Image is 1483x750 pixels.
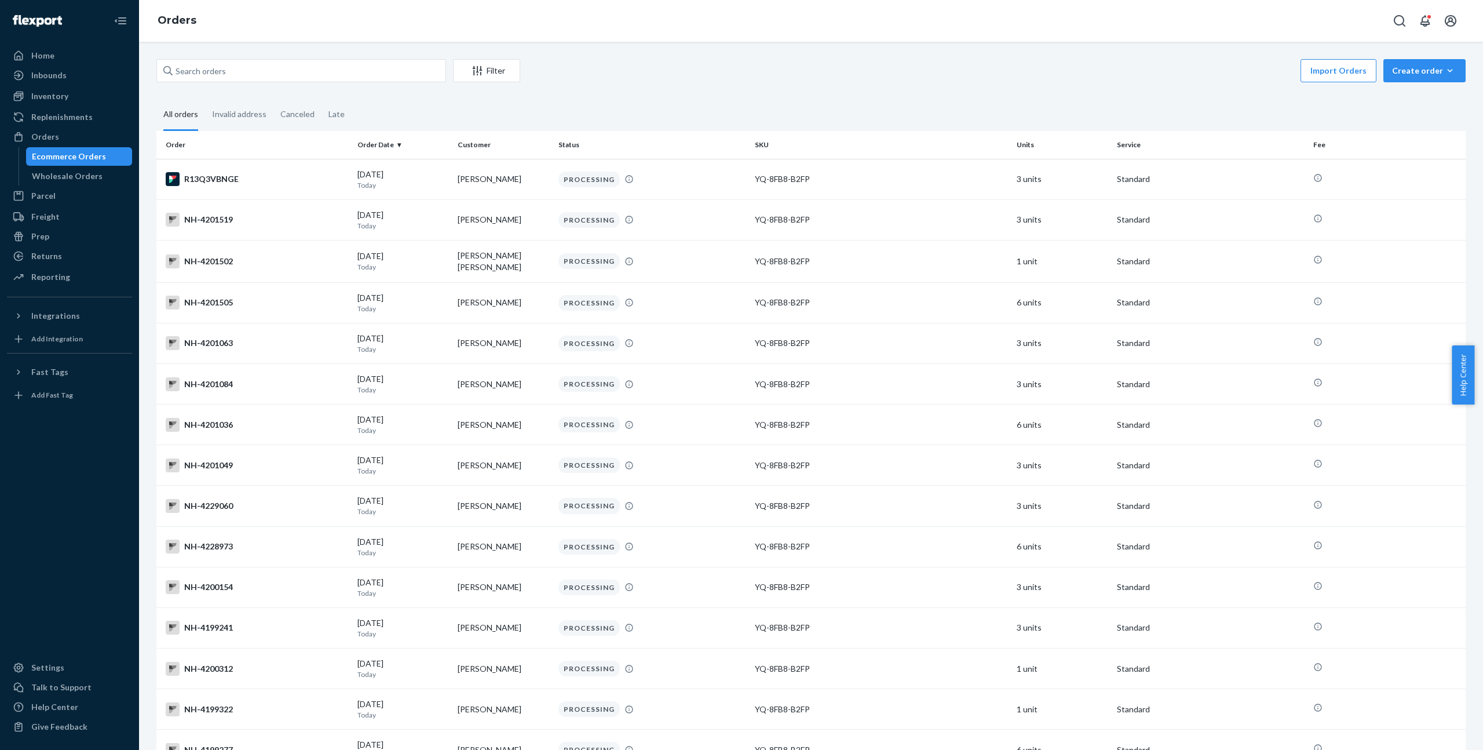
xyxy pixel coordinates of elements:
div: NH-4228973 [166,540,348,554]
div: YQ-8FB8-B2FP [755,419,1007,431]
div: PROCESSING [558,498,620,514]
td: 6 units [1012,526,1112,567]
p: Standard [1117,173,1304,185]
a: Home [7,46,132,65]
p: Standard [1117,581,1304,593]
p: Standard [1117,378,1304,390]
td: 3 units [1012,323,1112,363]
a: Add Fast Tag [7,386,132,405]
p: Today [357,262,448,272]
div: [DATE] [357,495,448,516]
button: Give Feedback [7,718,132,736]
div: YQ-8FB8-B2FP [755,214,1007,225]
div: NH-4201049 [166,458,348,472]
td: [PERSON_NAME] [453,607,553,648]
td: 1 unit [1012,649,1112,689]
p: Today [357,588,448,598]
th: Service [1112,131,1309,159]
td: [PERSON_NAME] [453,405,553,445]
div: NH-4201519 [166,213,348,227]
div: [DATE] [357,658,448,679]
div: Ecommerce Orders [32,151,106,162]
div: PROCESSING [558,295,620,311]
td: 3 units [1012,159,1112,199]
div: PROCESSING [558,336,620,351]
div: PROCESSING [558,661,620,676]
td: [PERSON_NAME] [453,364,553,405]
div: NH-4199241 [166,621,348,635]
p: Standard [1117,297,1304,308]
th: Order Date [353,131,453,159]
div: NH-4229060 [166,499,348,513]
div: Help Center [31,701,78,713]
td: 6 units [1012,282,1112,323]
p: Today [357,710,448,720]
td: 1 unit [1012,240,1112,282]
div: YQ-8FB8-B2FP [755,173,1007,185]
div: Filter [454,65,520,77]
a: Add Integration [7,330,132,348]
th: SKU [750,131,1012,159]
div: PROCESSING [558,253,620,269]
a: Orders [7,128,132,146]
p: Today [357,669,448,679]
div: Give Feedback [31,721,87,733]
p: Today [357,385,448,395]
td: 6 units [1012,405,1112,445]
button: Fast Tags [7,363,132,381]
div: Replenishments [31,111,93,123]
p: Today [357,221,448,231]
p: Today [357,425,448,435]
a: Reporting [7,268,132,286]
p: Today [357,304,448,314]
div: NH-4201084 [166,377,348,391]
a: Inventory [7,87,132,105]
div: Late [328,99,345,129]
div: PROCESSING [558,539,620,555]
div: Inventory [31,90,68,102]
p: Standard [1117,256,1304,267]
div: Wholesale Orders [32,170,103,182]
td: 3 units [1012,199,1112,240]
p: Standard [1117,704,1304,715]
td: [PERSON_NAME] [PERSON_NAME] [453,240,553,282]
div: NH-4201505 [166,296,348,310]
div: [DATE] [357,209,448,231]
input: Search orders [156,59,446,82]
div: Home [31,50,54,61]
td: 1 unit [1012,689,1112,730]
td: [PERSON_NAME] [453,649,553,689]
td: [PERSON_NAME] [453,486,553,526]
th: Status [554,131,750,159]
div: PROCESSING [558,417,620,432]
a: Parcel [7,187,132,205]
div: NH-4200312 [166,662,348,676]
div: [DATE] [357,617,448,639]
div: YQ-8FB8-B2FP [755,297,1007,308]
div: Fast Tags [31,366,68,378]
td: [PERSON_NAME] [453,567,553,607]
p: Standard [1117,214,1304,225]
a: Settings [7,658,132,677]
div: Canceled [280,99,315,129]
div: YQ-8FB8-B2FP [755,460,1007,471]
a: Returns [7,247,132,265]
div: PROCESSING [558,620,620,636]
div: R13Q3VBNGE [166,172,348,186]
div: PROCESSING [558,580,620,595]
p: Standard [1117,337,1304,349]
div: Freight [31,211,60,223]
div: [DATE] [357,169,448,190]
td: [PERSON_NAME] [453,323,553,363]
div: YQ-8FB8-B2FP [755,378,1007,390]
p: Today [357,180,448,190]
p: Standard [1117,500,1304,512]
button: Help Center [1452,345,1474,405]
div: NH-4200154 [166,580,348,594]
td: [PERSON_NAME] [453,445,553,486]
div: YQ-8FB8-B2FP [755,622,1007,634]
td: [PERSON_NAME] [453,689,553,730]
a: Freight [7,207,132,226]
p: Standard [1117,419,1304,431]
